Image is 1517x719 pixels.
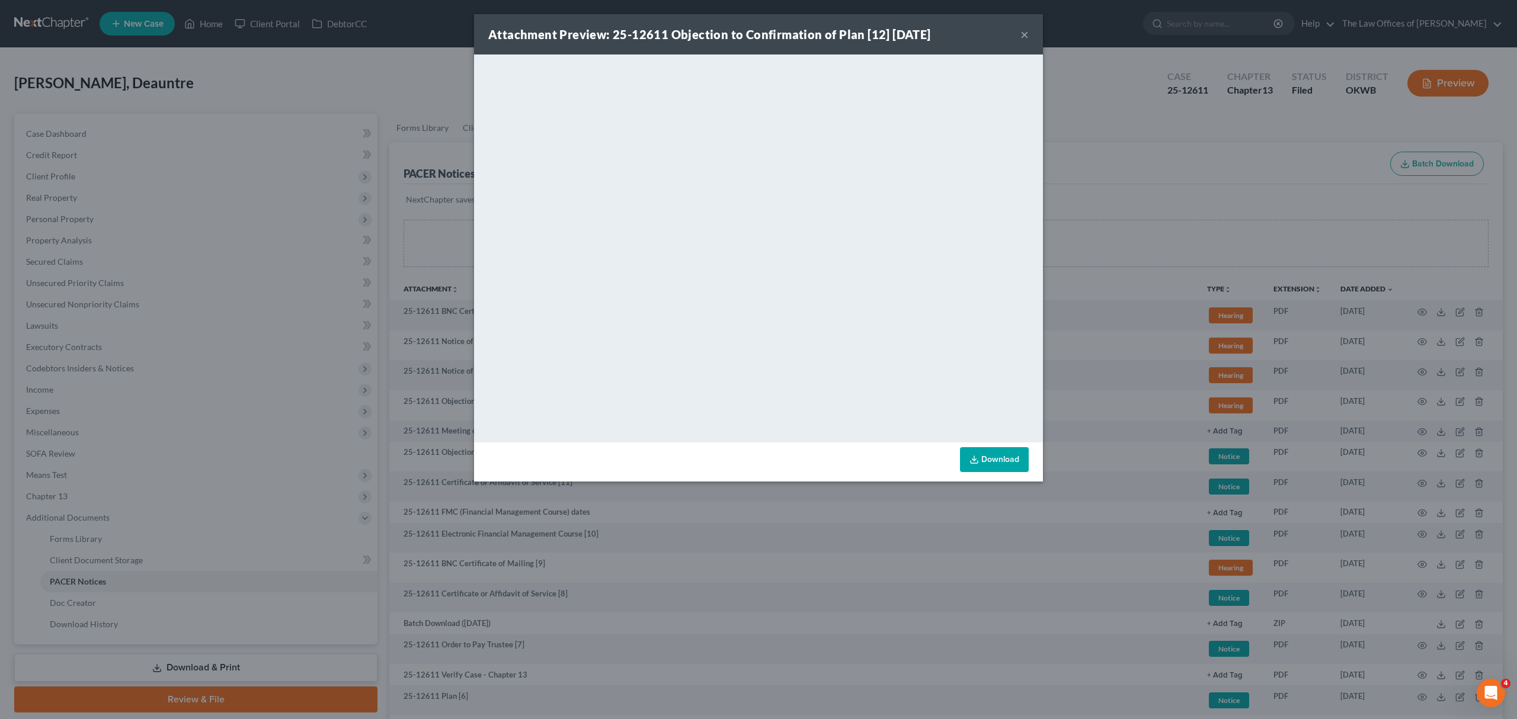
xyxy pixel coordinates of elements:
iframe: Intercom live chat [1477,679,1505,707]
a: Download [960,447,1029,472]
button: × [1020,27,1029,41]
strong: Attachment Preview: 25-12611 Objection to Confirmation of Plan [12] [DATE] [488,27,931,41]
iframe: <object ng-attr-data='[URL][DOMAIN_NAME]' type='application/pdf' width='100%' height='650px'></ob... [474,54,1043,439]
span: 4 [1501,679,1510,688]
